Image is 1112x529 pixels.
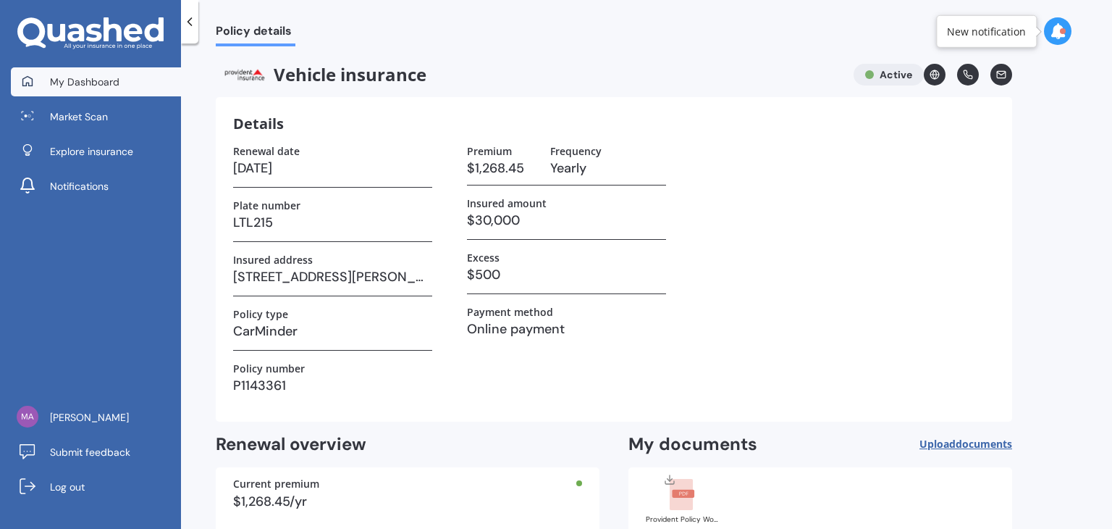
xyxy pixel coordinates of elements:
span: Submit feedback [50,445,130,459]
label: Excess [467,251,500,264]
h3: LTL215 [233,212,432,233]
a: Log out [11,472,181,501]
h3: [STREET_ADDRESS][PERSON_NAME][PERSON_NAME] [233,266,432,288]
a: Notifications [11,172,181,201]
label: Payment method [467,306,553,318]
span: documents [956,437,1012,451]
h3: Online payment [467,318,666,340]
div: Provident Policy Wording.pdf [646,516,718,523]
h3: CarMinder [233,320,432,342]
h3: $500 [467,264,666,286]
h3: $30,000 [467,209,666,231]
h2: My documents [628,433,757,456]
h3: $1,268.45 [467,157,539,179]
h3: [DATE] [233,157,432,179]
div: $1,268.45/yr [233,495,582,508]
img: Provident.png [216,64,274,86]
a: Explore insurance [11,137,181,166]
label: Plate number [233,199,300,212]
span: Log out [50,480,85,494]
label: Renewal date [233,145,300,157]
h2: Renewal overview [216,433,599,456]
span: Notifications [50,179,109,193]
a: Market Scan [11,102,181,131]
span: Upload [919,438,1012,450]
div: New notification [947,24,1026,38]
label: Insured amount [467,197,547,209]
h3: P1143361 [233,375,432,396]
a: My Dashboard [11,67,181,96]
h3: Yearly [550,157,666,179]
span: [PERSON_NAME] [50,410,129,425]
label: Insured address [233,254,313,266]
img: dfcd83de075c559043d90ac27c3ff04f [17,406,38,428]
a: [PERSON_NAME] [11,403,181,432]
h3: Details [233,114,284,133]
div: Current premium [233,479,582,489]
span: Explore insurance [50,144,133,159]
span: My Dashboard [50,75,119,89]
label: Frequency [550,145,602,157]
label: Policy number [233,362,305,375]
button: Uploaddocuments [919,433,1012,456]
a: Submit feedback [11,438,181,467]
span: Policy details [216,24,295,43]
span: Vehicle insurance [216,64,842,86]
span: Market Scan [50,109,108,124]
label: Policy type [233,308,288,320]
label: Premium [467,145,512,157]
